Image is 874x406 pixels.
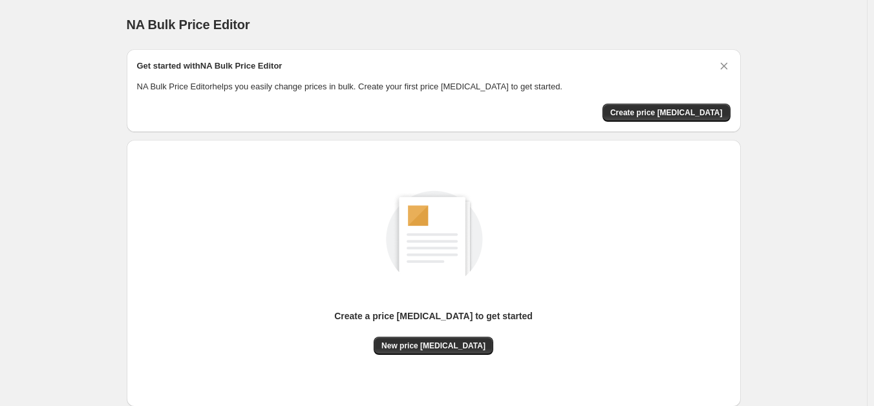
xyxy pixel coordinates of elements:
[374,337,493,355] button: New price [MEDICAL_DATA]
[127,17,250,32] span: NA Bulk Price Editor
[610,107,723,118] span: Create price [MEDICAL_DATA]
[718,60,730,73] button: Dismiss card
[602,104,730,122] button: Create price change job
[381,341,485,351] span: New price [MEDICAL_DATA]
[137,80,730,93] p: NA Bulk Price Editor helps you easily change prices in bulk. Create your first price [MEDICAL_DAT...
[137,60,282,73] h2: Get started with NA Bulk Price Editor
[334,310,533,322] p: Create a price [MEDICAL_DATA] to get started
